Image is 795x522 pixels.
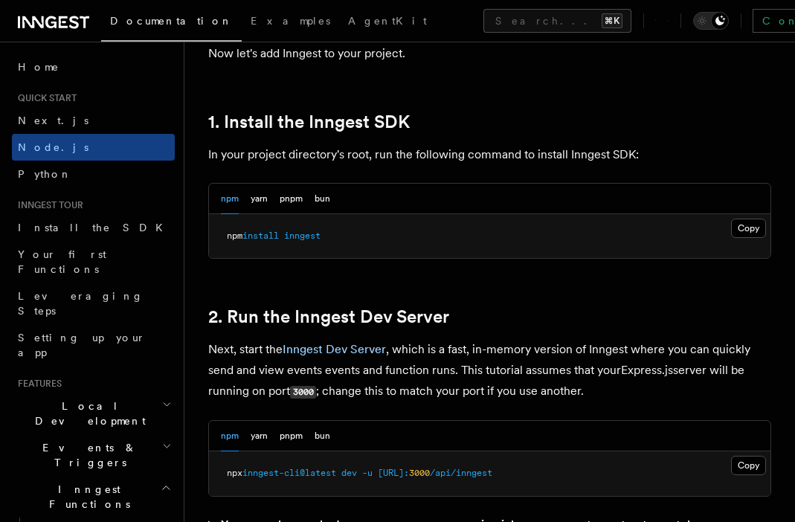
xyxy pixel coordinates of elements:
a: Setting up your app [12,324,175,366]
span: Home [18,59,59,74]
span: Inngest Functions [12,482,161,512]
a: Documentation [101,4,242,42]
a: Your first Functions [12,241,175,283]
span: Inngest tour [12,199,83,211]
p: Now let's add Inngest to your project. [208,43,771,64]
span: dev [341,468,357,478]
span: Python [18,168,72,180]
span: Local Development [12,399,162,428]
span: Setting up your app [18,332,146,358]
span: inngest-cli@latest [242,468,336,478]
a: 2. Run the Inngest Dev Server [208,306,449,327]
a: Next.js [12,107,175,134]
button: Events & Triggers [12,434,175,476]
code: 3000 [290,386,316,399]
kbd: ⌘K [602,13,622,28]
a: AgentKit [339,4,436,40]
span: inngest [284,231,321,241]
a: 1. Install the Inngest SDK [208,112,410,132]
span: Your first Functions [18,248,106,275]
span: /api/inngest [430,468,492,478]
span: Quick start [12,92,77,104]
button: pnpm [280,184,303,214]
button: Local Development [12,393,175,434]
span: 3000 [409,468,430,478]
button: Copy [731,456,766,475]
a: Install the SDK [12,214,175,241]
span: install [242,231,279,241]
button: yarn [251,184,268,214]
span: Examples [251,15,330,27]
p: In your project directory's root, run the following command to install Inngest SDK: [208,144,771,165]
a: Examples [242,4,339,40]
a: Inngest Dev Server [283,342,386,356]
a: Node.js [12,134,175,161]
span: Documentation [110,15,233,27]
span: Leveraging Steps [18,290,144,317]
button: pnpm [280,421,303,451]
button: bun [315,421,330,451]
button: npm [221,184,239,214]
span: npx [227,468,242,478]
button: yarn [251,421,268,451]
a: Home [12,54,175,80]
span: [URL]: [378,468,409,478]
span: -u [362,468,373,478]
button: npm [221,421,239,451]
button: bun [315,184,330,214]
a: Leveraging Steps [12,283,175,324]
button: Copy [731,219,766,238]
span: Next.js [18,115,88,126]
span: Features [12,378,62,390]
button: Inngest Functions [12,476,175,518]
span: AgentKit [348,15,427,27]
a: Python [12,161,175,187]
span: Install the SDK [18,222,172,233]
button: Search...⌘K [483,9,631,33]
span: Events & Triggers [12,440,162,470]
button: Toggle dark mode [693,12,729,30]
p: Next, start the , which is a fast, in-memory version of Inngest where you can quickly send and vi... [208,339,771,402]
span: Node.js [18,141,88,153]
span: npm [227,231,242,241]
